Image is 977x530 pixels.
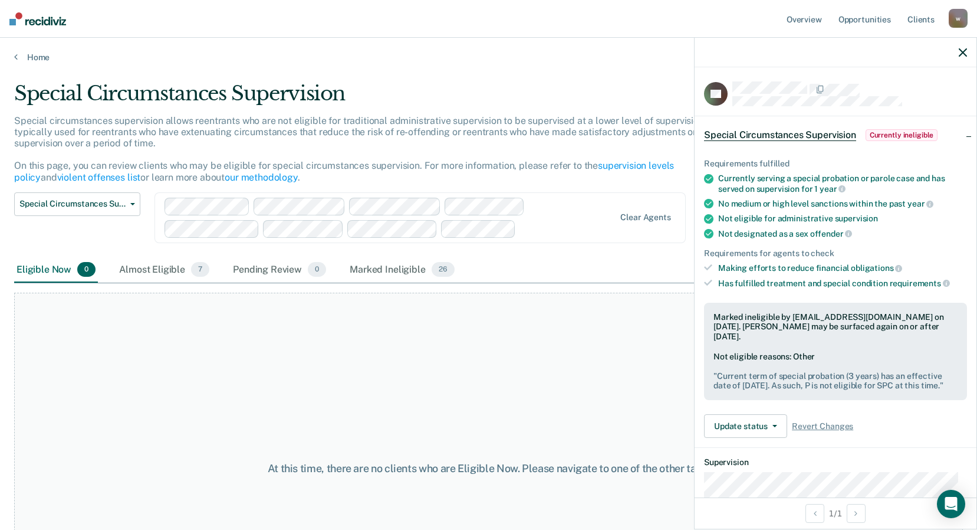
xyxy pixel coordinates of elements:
div: Clear agents [620,212,670,223]
button: Previous Opportunity [805,504,824,523]
span: 26 [432,262,455,277]
a: supervision levels policy [14,160,674,182]
div: Currently serving a special probation or parole case and has served on supervision for 1 [718,174,967,194]
span: Special Circumstances Supervision [19,199,126,209]
div: Requirements fulfilled [704,159,967,169]
a: violent offenses list [57,172,141,183]
div: Marked ineligible by [EMAIL_ADDRESS][DOMAIN_NAME] on [DATE]. [PERSON_NAME] may be surfaced again ... [713,312,958,342]
div: Not designated as a sex [718,228,967,239]
img: Recidiviz [9,12,66,25]
span: Special Circumstances Supervision [704,129,856,141]
span: obligations [851,263,902,273]
span: 0 [308,262,326,277]
div: Almost Eligible [117,257,212,283]
span: 0 [77,262,96,277]
div: Marked Ineligible [347,257,456,283]
a: Home [14,52,963,63]
span: year [820,184,846,194]
div: Has fulfilled treatment and special condition [718,278,967,289]
div: At this time, there are no clients who are Eligible Now. Please navigate to one of the other tabs. [252,462,726,475]
div: Eligible Now [14,257,98,283]
div: Open Intercom Messenger [937,490,965,518]
div: Not eligible for administrative [718,214,967,224]
p: Special circumstances supervision allows reentrants who are not eligible for traditional administ... [14,115,724,183]
dt: Supervision [704,457,967,467]
div: 1 / 1 [695,498,976,529]
div: Requirements for agents to check [704,248,967,259]
div: w [949,9,968,28]
div: Making efforts to reduce financial [718,263,967,273]
span: supervision [835,214,878,223]
span: Revert Changes [792,421,853,431]
button: Next Opportunity [847,504,866,523]
a: our methodology [225,172,298,183]
div: Special Circumstances SupervisionCurrently ineligible [695,116,976,154]
div: Special Circumstances Supervision [14,81,747,115]
div: No medium or high level sanctions within the past [718,198,967,209]
span: Currently ineligible [866,129,938,141]
span: requirements [890,279,950,288]
span: year [907,199,933,208]
div: Not eligible reasons: Other [713,352,958,391]
button: Update status [704,414,787,438]
span: offender [810,229,853,238]
pre: " Current term of special probation (3 years) has an effective date of [DATE]. As such, P is not ... [713,371,958,391]
span: 7 [191,262,209,277]
div: Pending Review [231,257,328,283]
